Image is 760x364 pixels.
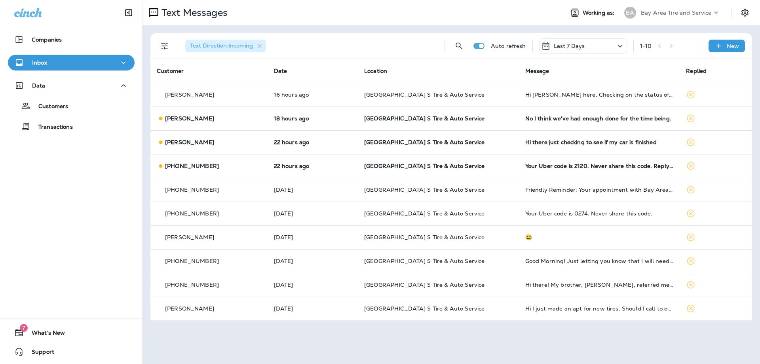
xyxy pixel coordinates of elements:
p: [PHONE_NUMBER] [165,258,219,264]
span: [GEOGRAPHIC_DATA] S Tire & Auto Service [364,210,484,217]
p: Aug 6, 2025 12:02 PM [274,305,351,312]
button: Inbox [8,55,135,71]
button: Collapse Sidebar [118,5,140,21]
p: Aug 14, 2025 10:29 AM [274,163,351,169]
p: Aug 14, 2025 04:20 PM [274,91,351,98]
p: Aug 10, 2025 08:20 AM [274,258,351,264]
span: [GEOGRAPHIC_DATA] S Tire & Auto Service [364,281,484,288]
button: 7What's New [8,325,135,341]
span: [GEOGRAPHIC_DATA] S Tire & Auto Service [364,257,484,265]
button: Data [8,78,135,93]
p: Transactions [30,124,73,131]
span: Replied [686,67,707,74]
div: Good Morning! Just letting you know that I will need to reschedule my appointment tomorrow [525,258,674,264]
span: [GEOGRAPHIC_DATA] S Tire & Auto Service [364,234,484,241]
p: [PERSON_NAME] [165,115,214,122]
span: [GEOGRAPHIC_DATA] S Tire & Auto Service [364,91,484,98]
p: Companies [32,36,62,43]
span: Location [364,67,387,74]
span: Customer [157,67,184,74]
span: Date [274,67,287,74]
p: Aug 14, 2025 07:32 AM [274,187,351,193]
div: Your Uber code is 0274. Never share this code. [525,210,674,217]
button: Companies [8,32,135,48]
div: Friendly Reminder: Your appointment with Bay Area Tire & Service - Eldersburg is booked for Augus... [525,187,674,193]
span: Message [525,67,549,74]
p: Data [32,82,46,89]
p: Aug 14, 2025 10:47 AM [274,139,351,145]
p: Auto refresh [491,43,526,49]
div: Hi there! My brother, Pat O’Neil, referred me to you for work on my 2012 Acura MDX. Would it be O... [525,282,674,288]
div: 😂 [525,234,674,240]
p: Inbox [32,59,47,66]
span: [GEOGRAPHIC_DATA] S Tire & Auto Service [364,115,484,122]
span: 7 [20,324,28,332]
p: [PERSON_NAME] [165,305,214,312]
p: [PERSON_NAME] [165,234,214,240]
p: Aug 10, 2025 10:02 AM [274,234,351,240]
div: Hi I just made an apt for new tires. Should I call to order the specific tires I want? [525,305,674,312]
p: Aug 11, 2025 11:26 AM [274,210,351,217]
p: [PHONE_NUMBER] [165,210,219,217]
p: [PERSON_NAME] [165,91,214,98]
p: Aug 14, 2025 02:57 PM [274,115,351,122]
button: Settings [738,6,752,20]
button: Transactions [8,118,135,135]
span: [GEOGRAPHIC_DATA] S Tire & Auto Service [364,186,484,193]
div: No I think we've had enough done for the time being. [525,115,674,122]
span: [GEOGRAPHIC_DATA] S Tire & Auto Service [364,305,484,312]
span: Working as: [583,10,616,16]
span: Support [24,349,54,358]
div: 1 - 10 [640,43,652,49]
span: What's New [24,330,65,339]
button: Support [8,344,135,360]
p: Aug 8, 2025 09:31 AM [274,282,351,288]
div: Hi there just checking to see if my car is finished [525,139,674,145]
p: [PHONE_NUMBER] [165,163,219,169]
p: Last 7 Days [554,43,585,49]
p: [PERSON_NAME] [165,139,214,145]
span: [GEOGRAPHIC_DATA] S Tire & Auto Service [364,162,484,170]
span: Text Direction : Incoming [190,42,253,49]
div: Your Uber code is 2120. Never share this code. Reply STOP ALL to unsubscribe. [525,163,674,169]
button: Filters [157,38,173,54]
p: Customers [30,103,68,111]
div: Text Direction:Incoming [185,40,266,52]
span: [GEOGRAPHIC_DATA] S Tire & Auto Service [364,139,484,146]
p: Text Messages [158,7,228,19]
p: [PHONE_NUMBER] [165,282,219,288]
button: Customers [8,97,135,114]
p: Bay Area Tire and Service [641,10,712,16]
p: New [727,43,739,49]
p: [PHONE_NUMBER] [165,187,219,193]
button: Search Messages [451,38,467,54]
div: Hi Chris Petrich here. Checking on the status of my Toyota Corolla. Thanks. [525,91,674,98]
div: BA [624,7,636,19]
